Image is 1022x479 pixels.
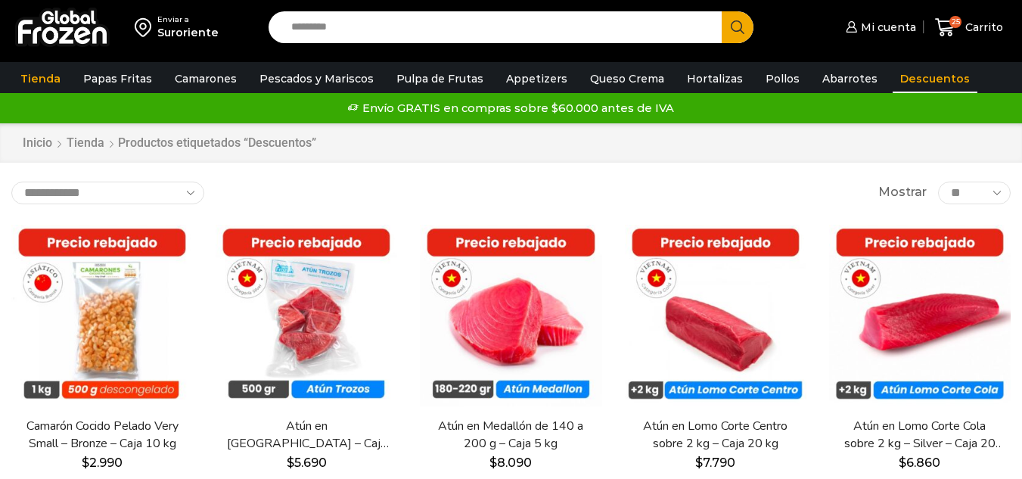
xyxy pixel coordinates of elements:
[893,64,977,93] a: Descuentos
[287,456,327,470] bdi: 5.690
[82,456,89,470] span: $
[118,135,316,150] h1: Productos etiquetados “Descuentos”
[22,135,53,152] a: Inicio
[899,456,906,470] span: $
[582,64,672,93] a: Queso Crema
[20,418,184,453] a: Camarón Cocido Pelado Very Small – Bronze – Caja 10 kg
[758,64,807,93] a: Pollos
[157,14,219,25] div: Enviar a
[13,64,68,93] a: Tienda
[135,14,157,40] img: address-field-icon.svg
[722,11,753,43] button: Search button
[695,456,703,470] span: $
[489,456,532,470] bdi: 8.090
[634,418,797,453] a: Atún en Lomo Corte Centro sobre 2 kg – Caja 20 kg
[695,456,735,470] bdi: 7.790
[679,64,750,93] a: Hortalizas
[857,20,916,35] span: Mi cuenta
[287,456,294,470] span: $
[878,184,927,201] span: Mostrar
[931,10,1007,45] a: 25 Carrito
[76,64,160,93] a: Papas Fritas
[66,135,105,152] a: Tienda
[82,456,123,470] bdi: 2.990
[949,16,961,28] span: 25
[389,64,491,93] a: Pulpa de Frutas
[11,182,204,204] select: Pedido de la tienda
[225,418,388,453] a: Atún en [GEOGRAPHIC_DATA] – Caja 10 kg
[252,64,381,93] a: Pescados y Mariscos
[22,135,316,152] nav: Breadcrumb
[899,456,940,470] bdi: 6.860
[429,418,592,453] a: Atún en Medallón de 140 a 200 g – Caja 5 kg
[815,64,885,93] a: Abarrotes
[499,64,575,93] a: Appetizers
[838,418,1002,453] a: Atún en Lomo Corte Cola sobre 2 kg – Silver – Caja 20 kg
[842,12,916,42] a: Mi cuenta
[489,456,497,470] span: $
[961,20,1003,35] span: Carrito
[157,25,219,40] div: Suroriente
[167,64,244,93] a: Camarones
